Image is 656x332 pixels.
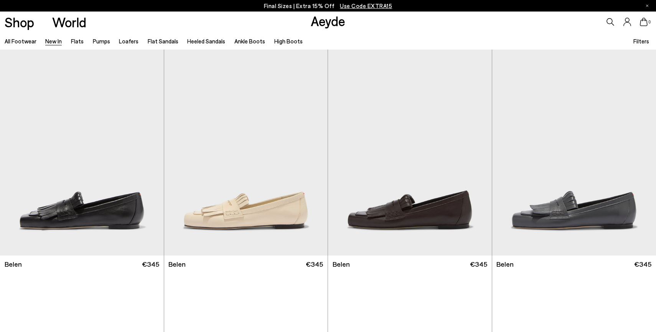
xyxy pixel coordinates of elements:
[634,259,651,269] span: €345
[496,259,514,269] span: Belen
[311,13,345,29] a: Aeyde
[328,256,492,273] a: Belen €345
[470,259,487,269] span: €345
[45,38,62,45] a: New In
[340,2,392,9] span: Navigate to /collections/ss25-final-sizes
[52,15,86,29] a: World
[168,259,186,269] span: Belen
[119,38,138,45] a: Loafers
[5,38,36,45] a: All Footwear
[93,38,110,45] a: Pumps
[234,38,265,45] a: Ankle Boots
[5,15,34,29] a: Shop
[71,38,84,45] a: Flats
[333,259,350,269] span: Belen
[142,259,159,269] span: €345
[274,38,303,45] a: High Boots
[648,20,651,24] span: 0
[328,50,492,256] img: Belen Tassel Loafers
[306,259,323,269] span: €345
[164,256,328,273] a: Belen €345
[633,38,649,45] span: Filters
[187,38,225,45] a: Heeled Sandals
[5,259,22,269] span: Belen
[164,50,328,256] img: Belen Tassel Loafers
[640,18,648,26] a: 0
[148,38,178,45] a: Flat Sandals
[264,1,392,11] p: Final Sizes | Extra 15% Off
